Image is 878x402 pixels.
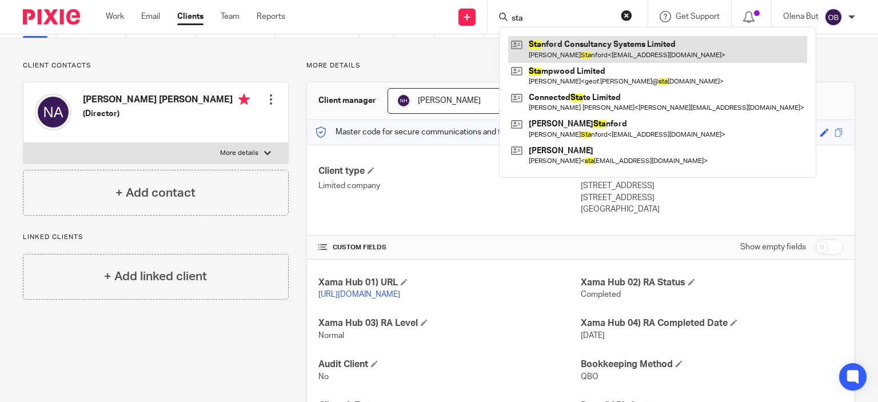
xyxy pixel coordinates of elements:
p: More details [306,61,855,70]
p: Limited company [318,180,581,192]
a: Clients [177,11,203,22]
i: Primary [238,94,250,105]
img: svg%3E [824,8,843,26]
span: Get Support [676,13,720,21]
span: Completed [581,290,621,298]
h4: [PERSON_NAME] [PERSON_NAME] [83,94,250,108]
h4: Xama Hub 04) RA Completed Date [581,317,843,329]
a: Reports [257,11,285,22]
span: No [318,373,329,381]
h4: Xama Hub 01) URL [318,277,581,289]
span: Normal [318,332,344,340]
a: Team [221,11,240,22]
h4: Xama Hub 02) RA Status [581,277,843,289]
p: [GEOGRAPHIC_DATA] [581,204,843,215]
p: Client contacts [23,61,289,70]
img: svg%3E [397,94,410,108]
p: Linked clients [23,233,289,242]
span: [DATE] [581,332,605,340]
h4: + Add linked client [104,268,207,285]
p: Olena But [783,11,819,22]
h3: Client manager [318,95,376,106]
img: svg%3E [35,94,71,130]
button: Clear [621,10,632,21]
img: Pixie [23,9,80,25]
h4: Xama Hub 03) RA Level [318,317,581,329]
h4: Bookkeeping Method [581,359,843,371]
span: QBO [581,373,598,381]
p: Master code for secure communications and files [316,126,513,138]
h4: + Add contact [115,184,195,202]
label: Show empty fields [740,241,806,253]
h4: CUSTOM FIELDS [318,243,581,252]
a: Work [106,11,124,22]
p: [STREET_ADDRESS] [581,192,843,204]
h5: (Director) [83,108,250,120]
h4: Client type [318,165,581,177]
a: [URL][DOMAIN_NAME] [318,290,400,298]
p: [STREET_ADDRESS] [581,180,843,192]
a: Email [141,11,160,22]
p: More details [220,149,258,158]
h4: Audit Client [318,359,581,371]
input: Search [510,14,613,24]
span: [PERSON_NAME] [418,97,481,105]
